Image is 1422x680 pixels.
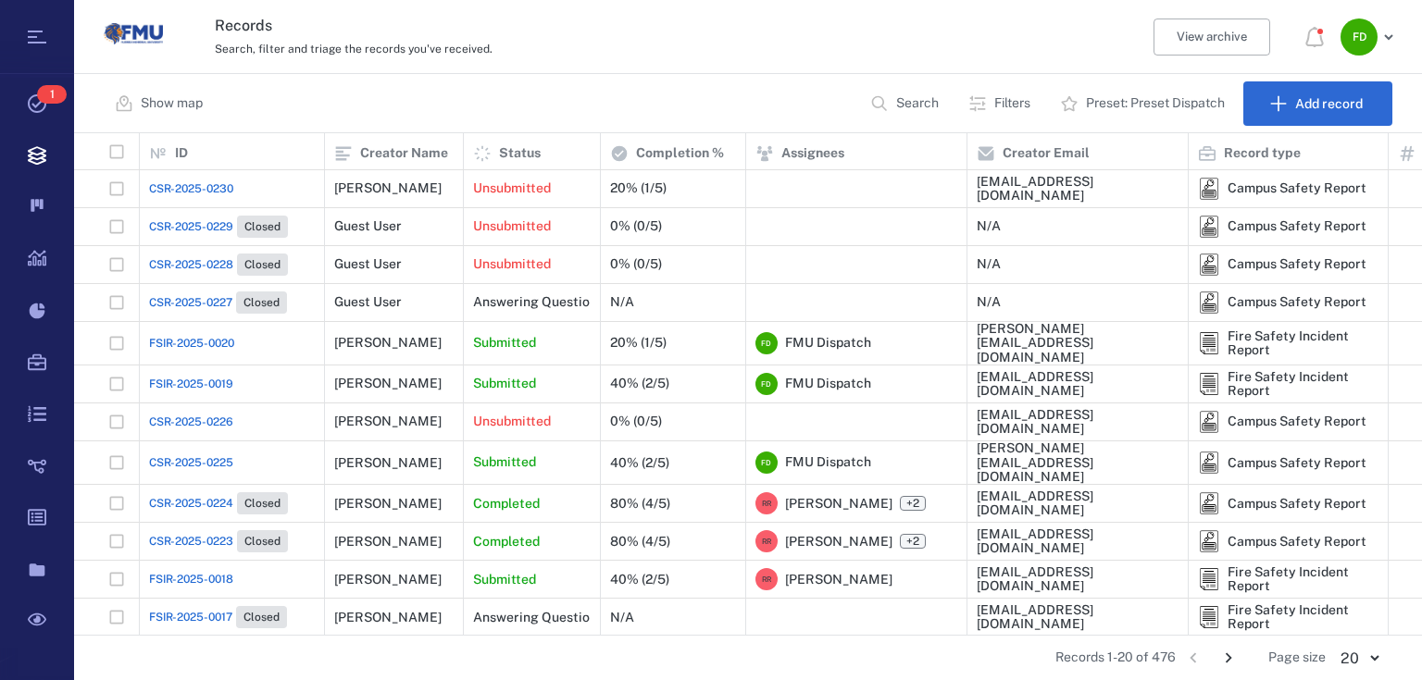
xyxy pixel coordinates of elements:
[994,94,1030,113] p: Filters
[215,43,493,56] span: Search, filter and triage the records you've received.
[755,332,778,354] div: F D
[1198,253,1220,276] img: icon Campus Safety Report
[977,603,1179,632] div: [EMAIL_ADDRESS][DOMAIN_NAME]
[141,94,203,113] p: Show map
[977,295,1001,309] div: N/A
[149,414,233,430] a: CSR-2025-0226
[1003,144,1090,163] p: Creator Email
[977,175,1179,204] div: [EMAIL_ADDRESS][DOMAIN_NAME]
[610,336,667,350] div: 20% (1/5)
[900,534,926,549] span: +2
[1176,643,1246,673] nav: pagination navigation
[149,376,233,392] span: FSIR-2025-0019
[1243,81,1392,126] button: Add record
[957,81,1045,126] button: Filters
[977,441,1179,484] div: [PERSON_NAME][EMAIL_ADDRESS][DOMAIN_NAME]
[1198,606,1220,628] div: Fire Safety Incident Report
[37,85,67,104] span: 1
[977,489,1179,518] div: [EMAIL_ADDRESS][DOMAIN_NAME]
[334,414,442,428] div: [PERSON_NAME]
[896,94,939,113] p: Search
[334,535,442,549] div: [PERSON_NAME]
[473,495,540,513] p: Completed
[977,527,1179,556] div: [EMAIL_ADDRESS][DOMAIN_NAME]
[149,454,233,471] a: CSR-2025-0225
[175,144,188,163] p: ID
[1154,19,1270,56] button: View archive
[473,453,536,472] p: Submitted
[785,533,892,551] span: [PERSON_NAME]
[149,256,233,273] span: CSR-2025-0228
[1228,497,1366,511] div: Campus Safety Report
[473,293,604,312] p: Answering Questions
[900,496,926,511] span: +2
[1198,291,1220,314] div: Campus Safety Report
[1228,603,1378,632] div: Fire Safety Incident Report
[1198,253,1220,276] div: Campus Safety Report
[149,533,233,550] span: CSR-2025-0223
[1086,94,1225,113] p: Preset: Preset Dispatch
[610,377,669,390] div: 40% (2/5)
[473,255,551,274] p: Unsubmitted
[1228,565,1378,594] div: Fire Safety Incident Report
[104,5,163,64] img: Florida Memorial University logo
[1198,451,1220,474] img: icon Campus Safety Report
[785,495,892,513] span: [PERSON_NAME]
[781,144,844,163] p: Assignees
[334,219,402,233] div: Guest User
[149,492,288,514] a: CSR-2025-0224Closed
[755,530,778,552] div: R R
[149,335,234,352] a: FSIR-2025-0020
[149,253,288,276] a: CSR-2025-0228Closed
[785,375,871,393] span: FMU Dispatch
[473,533,540,551] p: Completed
[610,497,670,511] div: 80% (4/5)
[104,81,218,126] button: Show map
[610,414,662,428] div: 0% (0/5)
[1214,643,1243,673] button: Go to next page
[149,291,287,314] a: CSR-2025-0227Closed
[360,144,448,163] p: Creator Name
[149,530,288,552] a: CSR-2025-0223Closed
[149,606,287,628] a: FSIR-2025-0017Closed
[977,565,1179,594] div: [EMAIL_ADDRESS][DOMAIN_NAME]
[473,609,604,627] p: Answering Questions
[241,534,284,550] span: Closed
[785,334,871,352] span: FMU Dispatch
[1198,216,1220,238] div: Campus Safety Report
[1228,370,1378,399] div: Fire Safety Incident Report
[499,144,541,163] p: Status
[1198,411,1220,433] div: Campus Safety Report
[104,5,163,70] a: Go home
[334,377,442,390] div: [PERSON_NAME]
[785,453,871,472] span: FMU Dispatch
[1198,530,1220,552] img: icon Campus Safety Report
[610,219,662,233] div: 0% (0/5)
[755,373,778,395] div: F D
[1049,81,1240,126] button: Preset: Preset Dispatch
[1198,606,1220,628] img: icon Fire Safety Incident Report
[1198,178,1220,200] div: Campus Safety Report
[1228,456,1366,470] div: Campus Safety Report
[903,534,923,550] span: +2
[610,257,662,271] div: 0% (0/5)
[334,573,442,587] div: [PERSON_NAME]
[1228,329,1378,358] div: Fire Safety Incident Report
[241,496,284,512] span: Closed
[473,413,551,431] p: Unsubmitted
[1198,373,1220,395] div: Fire Safety Incident Report
[334,456,442,470] div: [PERSON_NAME]
[755,492,778,514] div: R R
[1198,492,1220,514] div: Campus Safety Report
[977,370,1179,399] div: [EMAIL_ADDRESS][DOMAIN_NAME]
[215,15,939,37] h3: Records
[334,181,442,195] div: [PERSON_NAME]
[1198,332,1220,354] img: icon Fire Safety Incident Report
[755,568,778,590] div: R R
[149,609,232,625] span: FSIR-2025-0017
[1228,219,1366,233] div: Campus Safety Report
[1326,648,1392,669] div: 20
